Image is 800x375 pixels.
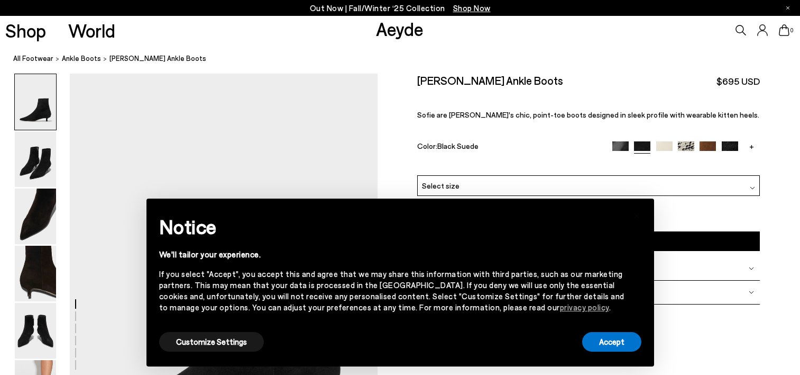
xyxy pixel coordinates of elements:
[62,54,101,63] span: ankle boots
[750,185,755,191] img: svg%3E
[743,141,760,151] a: +
[159,332,264,352] button: Customize Settings
[779,24,789,36] a: 0
[310,2,491,15] p: Out Now | Fall/Winter ‘25 Collection
[15,189,56,244] img: Sofie Suede Ankle Boots - Image 3
[749,290,754,295] img: svg%3E
[13,44,800,74] nav: breadcrumb
[422,180,459,191] span: Select size
[560,302,609,312] a: privacy policy
[417,110,759,119] span: Sofie are [PERSON_NAME]'s chic, point-toe boots designed in sleek profile with wearable kitten he...
[624,202,650,227] button: Close this notice
[417,74,563,87] h2: [PERSON_NAME] Ankle Boots
[15,246,56,301] img: Sofie Suede Ankle Boots - Image 4
[453,3,491,13] span: Navigate to /collections/new-in
[5,21,46,40] a: Shop
[749,266,754,271] img: svg%3E
[417,141,601,154] div: Color:
[13,53,53,64] a: All Footwear
[15,131,56,187] img: Sofie Suede Ankle Boots - Image 2
[68,21,115,40] a: World
[633,207,641,222] span: ×
[789,28,795,33] span: 0
[437,141,479,150] span: Black Suede
[159,269,624,313] div: If you select "Accept", you accept this and agree that we may share this information with third p...
[159,249,624,260] div: We'll tailor your experience.
[62,53,101,64] a: ankle boots
[376,17,424,40] a: Aeyde
[716,75,760,88] span: $695 USD
[582,332,641,352] button: Accept
[15,74,56,130] img: Sofie Suede Ankle Boots - Image 1
[15,303,56,359] img: Sofie Suede Ankle Boots - Image 5
[109,53,206,64] span: [PERSON_NAME] Ankle Boots
[159,213,624,240] h2: Notice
